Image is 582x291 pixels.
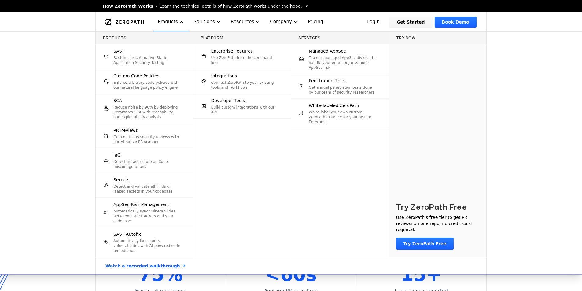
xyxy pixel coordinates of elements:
a: SCAReduce noise by 90% by deploying ZeroPath's SCA with reachability and exploitability analysis [96,94,193,123]
span: PR Reviews [113,127,138,133]
a: Managed AppSecTap our managed AppSec division to handle your entire organization's AppSec risk [291,44,389,74]
span: Custom Code Policies [113,73,159,79]
span: White-labeled ZeroPath [309,102,359,109]
a: Login [360,17,387,28]
a: Penetration TestsGet annual penetration tests done by our team of security researchers [291,74,389,98]
h3: Try ZeroPath Free [396,202,467,212]
h3: Services [298,35,381,40]
p: Tap our managed AppSec division to handle your entire organization's AppSec risk [309,55,376,70]
p: Use ZeroPath from the command line [211,55,279,65]
p: Get annual penetration tests done by our team of security researchers [309,85,376,95]
a: Custom Code PoliciesEnforce arbitrary code policies with our natural language policy engine [96,69,193,94]
span: Learn the technical details of how ZeroPath works under the hood. [159,3,302,9]
span: AppSec Risk Management [113,201,169,208]
div: <60s [265,265,317,284]
button: Products [153,12,189,31]
a: How ZeroPath WorksLearn the technical details of how ZeroPath works under the hood. [103,3,309,9]
span: IaC [113,152,120,158]
span: Penetration Tests [309,78,345,84]
span: Secrets [113,177,129,183]
p: Detect and validate all kinds of leaked secrets in your codebase [113,184,181,194]
span: Managed AppSec [309,48,346,54]
div: 15+ [401,265,442,284]
a: Try ZeroPath Free [396,238,454,250]
a: Book Demo [435,17,477,28]
a: IntegrationsConnect ZeroPath to your existing tools and workflows [193,69,291,94]
button: Company [265,12,303,31]
a: SASTBest-in-class, AI-native Static Application Security Testing [96,44,193,69]
span: How ZeroPath Works [103,3,153,9]
p: Automatically fix security vulnerabilities with AI-powered code remediation [113,238,181,253]
a: PR ReviewsGet continous security reviews with our AI-native PR scanner [96,123,193,148]
a: AppSec Risk ManagementAutomatically sync vulnerabilities between issue trackers and your codebase [96,198,193,227]
a: Get Started [389,17,432,28]
div: 75% [139,265,183,284]
span: Integrations [211,73,237,79]
h3: Platform [201,35,284,40]
a: Developer ToolsBuild custom integrations with our API [193,94,291,118]
button: Solutions [189,12,226,31]
a: SAST AutofixAutomatically fix security vulnerabilities with AI-powered code remediation [96,227,193,257]
span: Enterprise Features [211,48,253,54]
a: White-labeled ZeroPathWhite-label your own custom ZeroPath instance for your MSP or Enterprise [291,99,389,128]
p: Get continous security reviews with our AI-native PR scanner [113,134,181,144]
span: SCA [113,98,122,104]
p: Best-in-class, AI-native Static Application Security Testing [113,55,181,65]
a: Watch a recorded walkthrough [98,257,193,274]
span: Developer Tools [211,98,245,104]
p: Detect Infrastructure as Code misconfigurations [113,159,181,169]
p: Use ZeroPath's free tier to get PR reviews on one repo, no credit card required. [396,214,479,233]
span: SAST Autofix [113,231,141,237]
p: Reduce noise by 90% by deploying ZeroPath's SCA with reachability and exploitability analysis [113,105,181,120]
p: Connect ZeroPath to your existing tools and workflows [211,80,279,90]
nav: Global [95,12,487,31]
a: SecretsDetect and validate all kinds of leaked secrets in your codebase [96,173,193,197]
a: Enterprise FeaturesUse ZeroPath from the command line [193,44,291,69]
button: Resources [226,12,265,31]
p: Build custom integrations with our API [211,105,279,115]
p: Enforce arbitrary code policies with our natural language policy engine [113,80,181,90]
a: Pricing [303,12,328,31]
p: Automatically sync vulnerabilities between issue trackers and your codebase [113,209,181,223]
span: SAST [113,48,124,54]
h3: Try now [396,35,479,40]
p: White-label your own custom ZeroPath instance for your MSP or Enterprise [309,110,376,124]
a: IaCDetect Infrastructure as Code misconfigurations [96,148,193,173]
h3: Products [103,35,186,40]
